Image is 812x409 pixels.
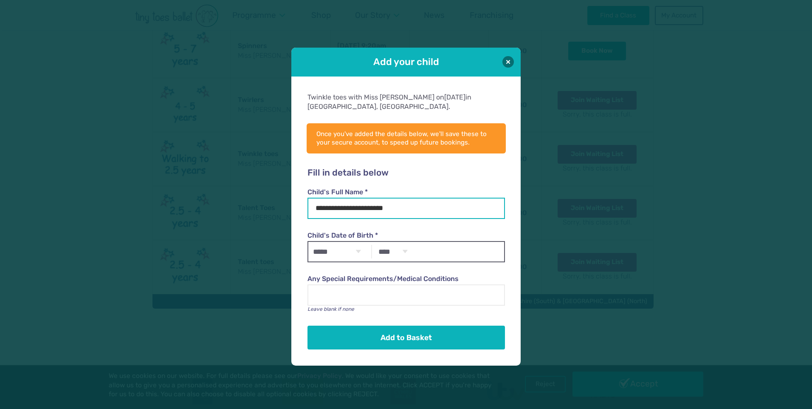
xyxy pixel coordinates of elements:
span: [DATE] [444,93,465,101]
label: Child's Date of Birth * [307,231,505,240]
p: Once you've added the details below, we'll save these to your secure account, to speed up future ... [316,130,496,147]
h2: Fill in details below [307,168,505,179]
label: Child's Full Name * [307,187,505,197]
p: Leave blank if none [307,306,505,313]
button: Add to Basket [307,326,505,349]
div: Twinkle toes with Miss [PERSON_NAME] on in [GEOGRAPHIC_DATA], [GEOGRAPHIC_DATA]. [307,93,505,112]
h1: Add your child [315,55,497,68]
label: Any Special Requirements/Medical Conditions [307,274,505,284]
